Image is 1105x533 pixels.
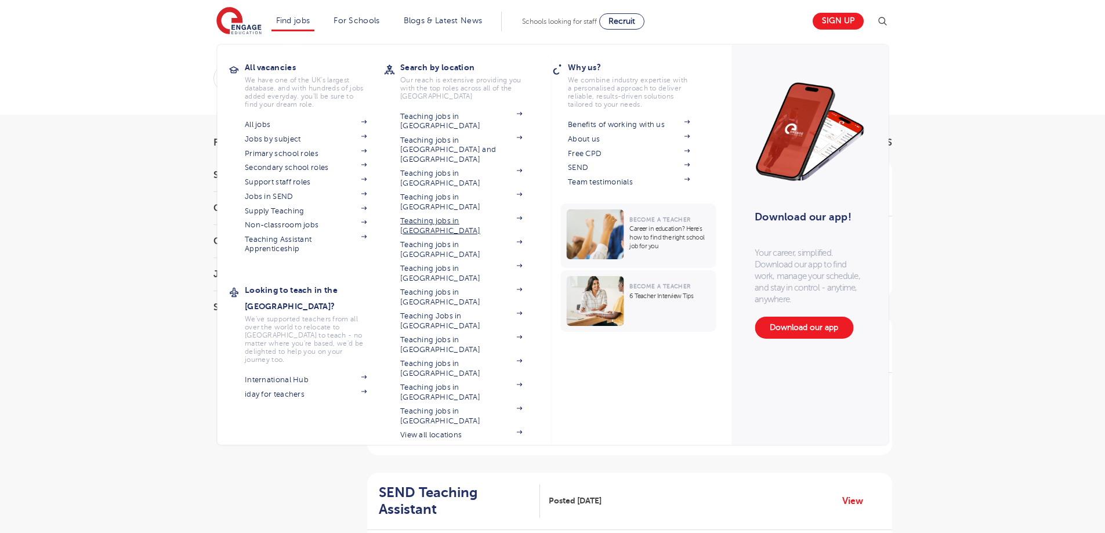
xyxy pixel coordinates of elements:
a: All jobs [245,120,367,129]
h3: County [213,204,341,213]
h3: Why us? [568,59,707,75]
a: Teaching jobs in [GEOGRAPHIC_DATA] and [GEOGRAPHIC_DATA] [400,136,522,164]
a: Teaching jobs in [GEOGRAPHIC_DATA] [400,335,522,354]
a: Jobs in SEND [245,192,367,201]
a: Teaching jobs in [GEOGRAPHIC_DATA] [400,112,522,131]
a: Teaching jobs in [GEOGRAPHIC_DATA] [400,240,522,259]
a: Teaching jobs in [GEOGRAPHIC_DATA] [400,383,522,402]
span: Filters [213,138,248,147]
a: View all locations [400,430,522,440]
a: Benefits of working with us [568,120,690,129]
a: Teaching jobs in [GEOGRAPHIC_DATA] [400,359,522,378]
span: Become a Teacher [629,283,690,289]
span: Recruit [608,17,635,26]
a: Teaching jobs in [GEOGRAPHIC_DATA] [400,169,522,188]
a: Recruit [599,13,644,30]
div: Submit [213,65,764,92]
a: About us [568,135,690,144]
a: Support staff roles [245,177,367,187]
p: 6 Teacher Interview Tips [629,292,710,300]
a: Teaching jobs in [GEOGRAPHIC_DATA] [400,193,522,212]
a: Teaching jobs in [GEOGRAPHIC_DATA] [400,288,522,307]
a: Free CPD [568,149,690,158]
p: Career in education? Here’s how to find the right school job for you [629,224,710,251]
h3: City [213,237,341,246]
img: Engage Education [216,7,262,36]
a: Teaching jobs in [GEOGRAPHIC_DATA] [400,216,522,235]
a: For Schools [334,16,379,25]
p: Your career, simplified. Download our app to find work, manage your schedule, and stay in control... [755,247,865,305]
a: Looking to teach in the [GEOGRAPHIC_DATA]?We've supported teachers from all over the world to rel... [245,282,384,364]
h3: Looking to teach in the [GEOGRAPHIC_DATA]? [245,282,384,314]
a: iday for teachers [245,390,367,399]
a: Team testimonials [568,177,690,187]
a: Download our app [755,317,853,339]
span: Become a Teacher [629,216,690,223]
a: Non-classroom jobs [245,220,367,230]
a: Become a Teacher6 Teacher Interview Tips [560,270,719,332]
p: We have one of the UK's largest database. and with hundreds of jobs added everyday. you'll be sur... [245,76,367,108]
p: We've supported teachers from all over the world to relocate to [GEOGRAPHIC_DATA] to teach - no m... [245,315,367,364]
h3: Search by location [400,59,539,75]
a: Teaching Jobs in [GEOGRAPHIC_DATA] [400,311,522,331]
a: Teaching Assistant Apprenticeship [245,235,367,254]
a: View [842,494,872,509]
a: Jobs by subject [245,135,367,144]
a: Sign up [813,13,864,30]
span: Posted [DATE] [549,495,602,507]
h3: Sector [213,303,341,312]
a: Primary school roles [245,149,367,158]
a: International Hub [245,375,367,385]
h3: Job Type [213,270,341,279]
h3: All vacancies [245,59,384,75]
a: All vacanciesWe have one of the UK's largest database. and with hundreds of jobs added everyday. ... [245,59,384,108]
p: Our reach is extensive providing you with the top roles across all of the [GEOGRAPHIC_DATA] [400,76,522,100]
a: Secondary school roles [245,163,367,172]
a: Why us?We combine industry expertise with a personalised approach to deliver reliable, results-dr... [568,59,707,108]
a: SEND [568,163,690,172]
a: Become a TeacherCareer in education? Here’s how to find the right school job for you [560,204,719,268]
a: Teaching jobs in [GEOGRAPHIC_DATA] [400,407,522,426]
a: SEND Teaching Assistant [379,484,541,518]
a: Supply Teaching [245,206,367,216]
p: We combine industry expertise with a personalised approach to deliver reliable, results-driven so... [568,76,690,108]
a: Teaching jobs in [GEOGRAPHIC_DATA] [400,264,522,283]
a: Search by locationOur reach is extensive providing you with the top roles across all of the [GEOG... [400,59,539,100]
h3: Start Date [213,171,341,180]
a: Find jobs [276,16,310,25]
span: Schools looking for staff [522,17,597,26]
a: Blogs & Latest News [404,16,483,25]
h2: SEND Teaching Assistant [379,484,531,518]
h3: Download our app! [755,204,860,230]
